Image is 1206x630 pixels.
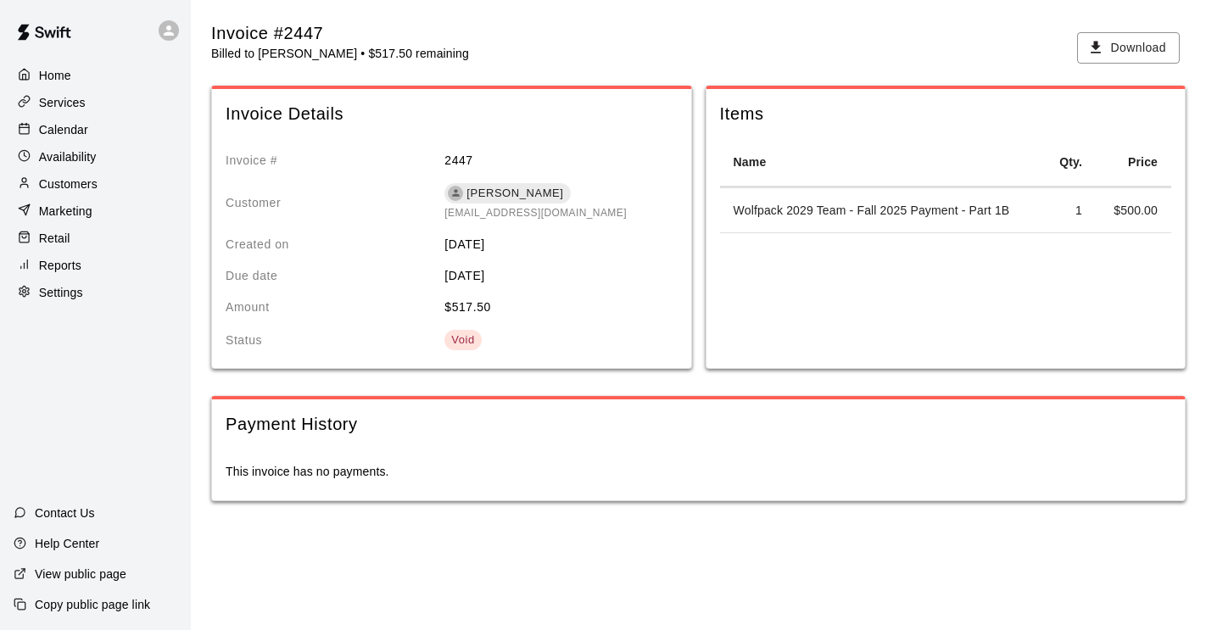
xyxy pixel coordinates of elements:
[35,596,150,613] p: Copy public page link
[39,148,97,165] p: Availability
[226,194,444,212] p: Customer
[14,171,177,197] a: Customers
[35,505,95,521] p: Contact Us
[1128,155,1158,169] strong: Price
[14,63,177,88] a: Home
[226,267,444,285] p: Due date
[460,185,570,202] span: [PERSON_NAME]
[226,298,444,316] p: Amount
[14,280,177,305] a: Settings
[35,535,99,552] p: Help Center
[444,236,663,254] p: [DATE]
[720,103,1171,125] span: Items
[14,117,177,142] a: Calendar
[39,176,98,192] p: Customers
[226,332,444,349] p: Status
[720,188,1043,233] td: Wolfpack 2029 Team - Fall 2025 Payment - Part 1B
[734,155,767,169] strong: Name
[448,186,463,201] div: Derrick Mccall
[211,22,469,45] div: Invoice #2447
[14,253,177,278] a: Reports
[226,152,444,170] p: Invoice #
[14,226,177,251] a: Retail
[1042,188,1096,233] td: 1
[39,230,70,247] p: Retail
[39,67,71,84] p: Home
[226,463,1171,480] p: This invoice has no payments.
[14,144,177,170] a: Availability
[444,298,663,316] p: $ 517.50
[35,566,126,583] p: View public page
[1077,32,1180,64] button: Download
[211,45,469,62] p: Billed to [PERSON_NAME] • $517.50 remaining
[226,236,444,254] p: Created on
[444,152,663,170] p: 2447
[39,121,88,138] p: Calendar
[14,90,177,115] a: Services
[451,332,475,348] div: Void
[39,203,92,220] p: Marketing
[14,198,177,224] a: Marketing
[1096,188,1171,233] td: $ 500.00
[444,183,570,203] div: [PERSON_NAME]
[39,94,86,111] p: Services
[39,257,81,274] p: Reports
[226,413,1171,436] span: Payment History
[444,207,627,219] span: [EMAIL_ADDRESS][DOMAIN_NAME]
[226,103,664,125] span: Invoice Details
[39,284,83,301] p: Settings
[1059,155,1082,169] strong: Qty.
[444,267,663,285] p: [DATE]
[720,138,1171,233] table: spanning table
